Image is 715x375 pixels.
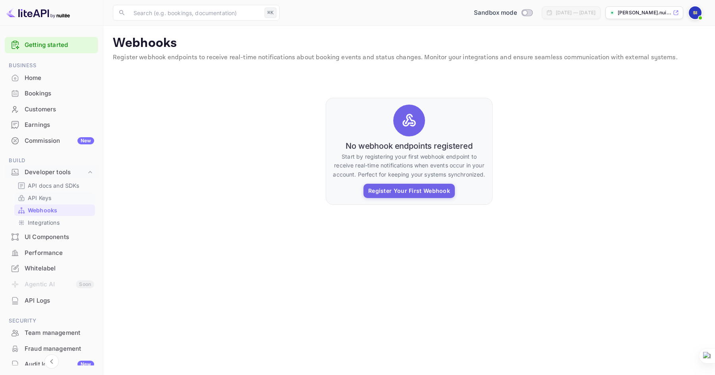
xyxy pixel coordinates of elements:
[129,5,261,21] input: Search (e.g. bookings, documentation)
[618,9,671,16] p: [PERSON_NAME].nui...
[5,61,98,70] span: Business
[5,117,98,133] div: Earnings
[5,70,98,86] div: Home
[25,296,94,305] div: API Logs
[25,120,94,130] div: Earnings
[44,354,59,369] button: Collapse navigation
[5,229,98,245] div: UI Components
[25,168,86,177] div: Developer tools
[5,156,98,165] span: Build
[25,233,94,242] div: UI Components
[332,152,486,179] p: Start by registering your first webhook endpoint to receive real-time notifications when events o...
[77,137,94,144] div: New
[5,317,98,325] span: Security
[25,249,94,258] div: Performance
[556,9,595,16] div: [DATE] — [DATE]
[474,8,517,17] span: Sandbox mode
[265,8,276,18] div: ⌘K
[5,245,98,261] div: Performance
[25,344,94,354] div: Fraud management
[5,325,98,341] div: Team management
[5,117,98,132] a: Earnings
[5,357,98,371] a: Audit logsNew
[5,37,98,53] div: Getting started
[25,105,94,114] div: Customers
[14,217,95,228] div: Integrations
[28,181,79,190] p: API docs and SDKs
[25,264,94,273] div: Whitelabel
[14,180,95,191] div: API docs and SDKs
[5,357,98,372] div: Audit logsNew
[5,341,98,356] a: Fraud management
[28,218,60,227] p: Integrations
[14,192,95,204] div: API Keys
[25,41,94,50] a: Getting started
[28,194,51,202] p: API Keys
[17,206,92,214] a: Webhooks
[5,325,98,340] a: Team management
[5,70,98,85] a: Home
[5,165,98,179] div: Developer tools
[5,261,98,276] div: Whitelabel
[471,8,535,17] div: Switch to Production mode
[6,6,70,19] img: LiteAPI logo
[77,361,94,368] div: New
[5,133,98,148] a: CommissionNew
[25,360,94,369] div: Audit logs
[346,141,473,151] h6: No webhook endpoints registered
[25,328,94,338] div: Team management
[5,293,98,308] a: API Logs
[17,218,92,227] a: Integrations
[17,194,92,202] a: API Keys
[5,133,98,149] div: CommissionNew
[25,74,94,83] div: Home
[14,204,95,216] div: Webhooks
[689,6,701,19] img: saiful ihsan
[5,102,98,117] a: Customers
[5,261,98,276] a: Whitelabel
[17,181,92,190] a: API docs and SDKs
[25,136,94,146] div: Commission
[5,86,98,101] a: Bookings
[5,229,98,244] a: UI Components
[25,89,94,98] div: Bookings
[5,102,98,117] div: Customers
[5,245,98,260] a: Performance
[28,206,57,214] p: Webhooks
[113,53,705,62] p: Register webhook endpoints to receive real-time notifications about booking events and status cha...
[363,184,455,198] button: Register Your First Webhook
[113,35,705,51] p: Webhooks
